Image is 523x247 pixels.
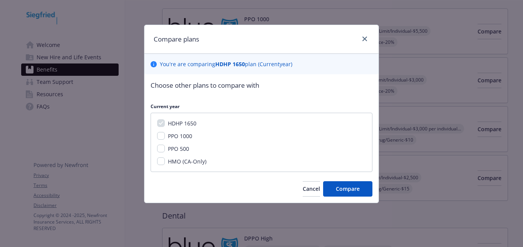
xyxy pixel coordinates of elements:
[215,60,245,68] b: HDHP 1650
[168,132,192,140] span: PPO 1000
[151,103,372,110] p: Current year
[360,34,369,43] a: close
[303,185,320,192] span: Cancel
[160,60,292,68] p: You ' re are comparing plan ( Current year)
[168,158,206,165] span: HMO (CA-Only)
[168,145,189,152] span: PPO 500
[336,185,360,192] span: Compare
[168,120,196,127] span: HDHP 1650
[303,181,320,197] button: Cancel
[323,181,372,197] button: Compare
[151,80,372,90] p: Choose other plans to compare with
[154,34,199,44] h1: Compare plans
